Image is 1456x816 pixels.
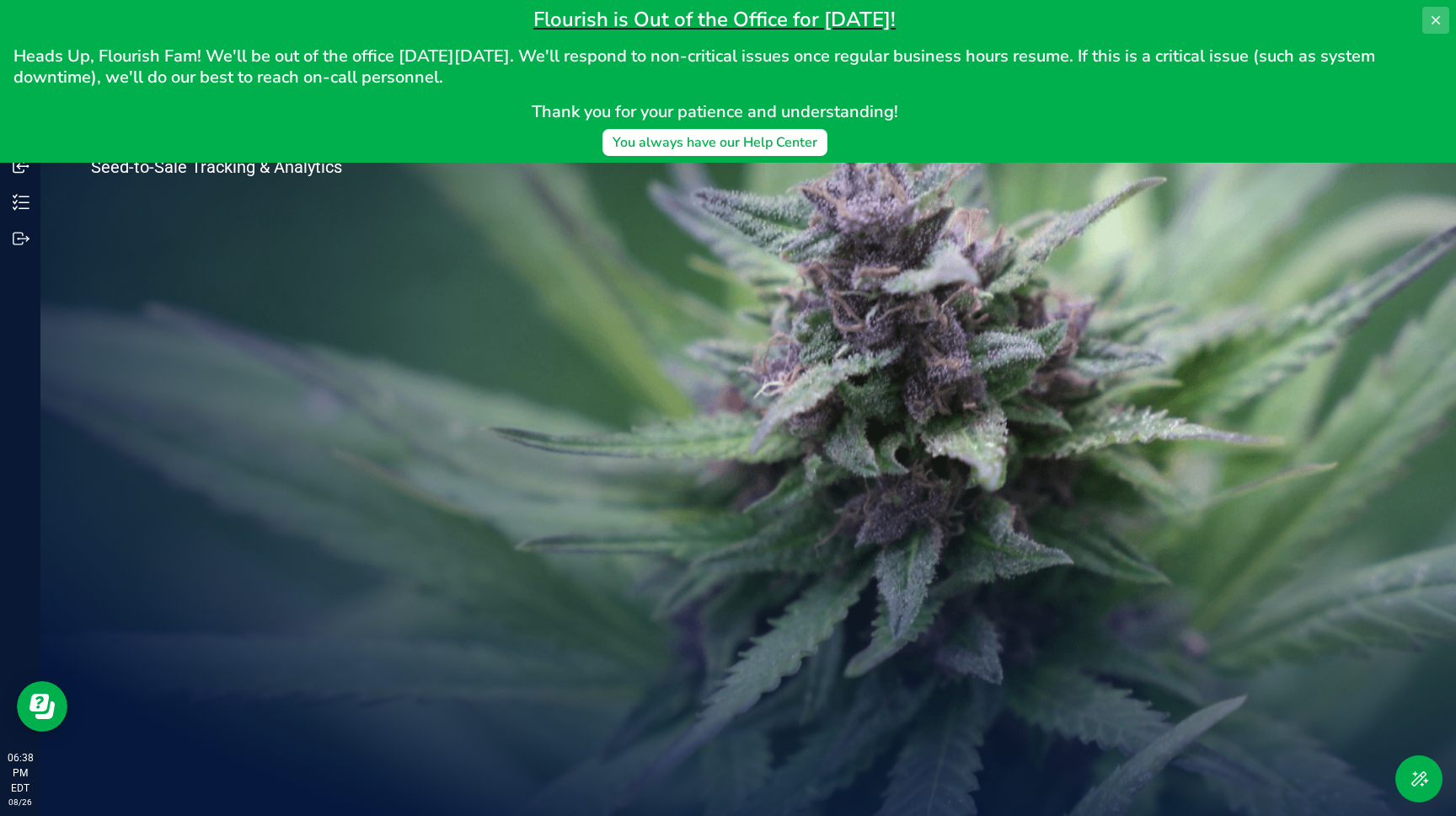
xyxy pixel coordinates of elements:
div: You always have our Help Center [613,132,817,153]
inline-svg: Outbound [13,230,29,247]
inline-svg: Inventory [13,194,29,211]
p: 06:38 PM EDT [8,750,33,796]
iframe: Resource center [17,681,67,732]
inline-svg: Inbound [13,158,29,174]
p: Seed-to-Sale Tracking & Analytics [91,158,411,175]
span: Flourish is Out of the Office for [DATE]! [533,6,896,33]
span: Thank you for your patience and understanding! [532,100,898,123]
p: 08/26 [8,796,33,808]
span: Heads Up, Flourish Fam! We'll be out of the office [DATE][DATE]. We'll respond to non-critical is... [13,45,1379,89]
button: Toggle Menu [1395,755,1443,803]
